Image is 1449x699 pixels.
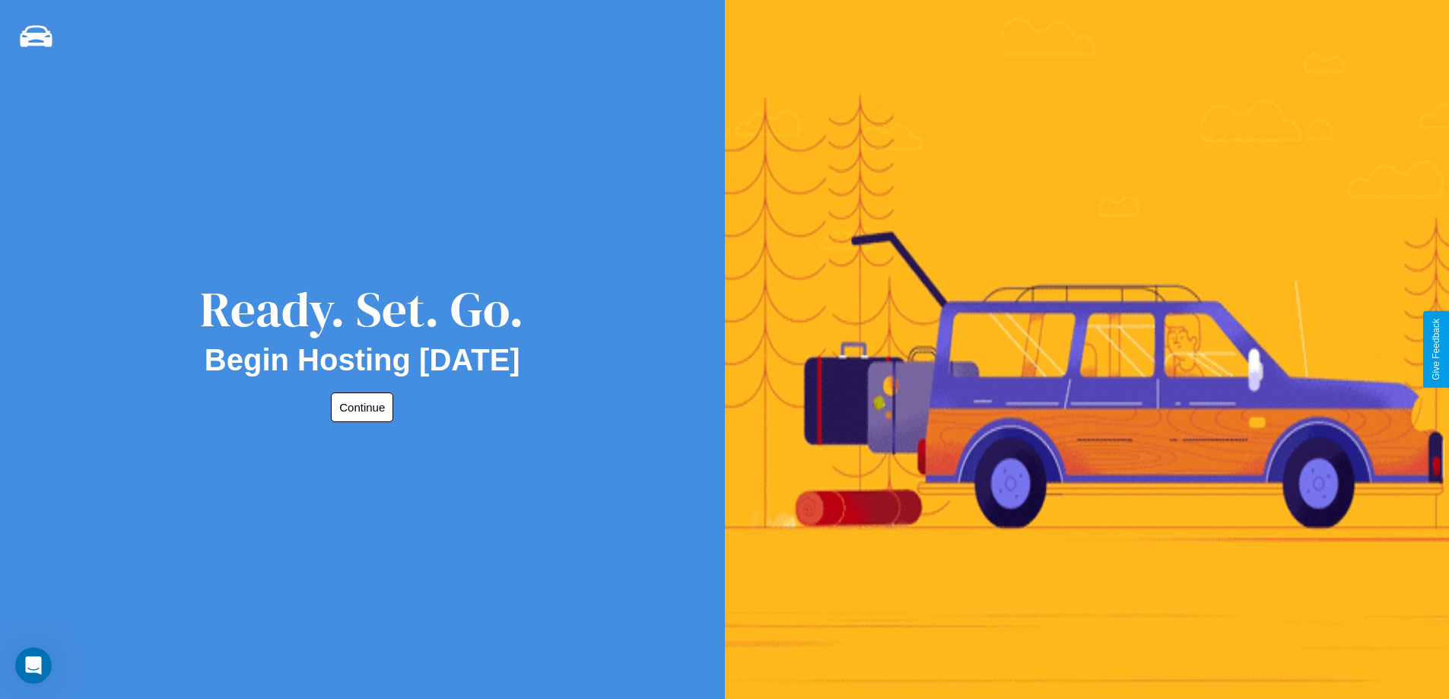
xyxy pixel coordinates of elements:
button: Continue [331,392,393,422]
div: Give Feedback [1431,319,1441,380]
h2: Begin Hosting [DATE] [205,343,520,377]
div: Ready. Set. Go. [200,275,524,343]
iframe: Intercom live chat [15,647,52,684]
